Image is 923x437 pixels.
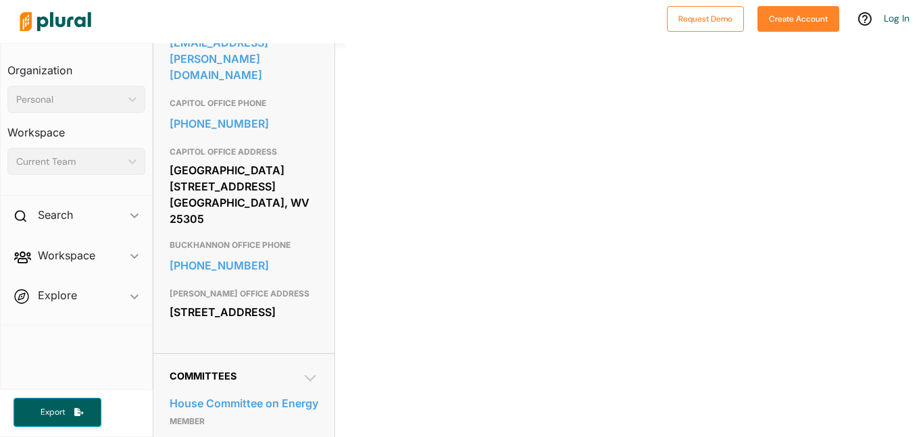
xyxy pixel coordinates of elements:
h2: Search [38,207,73,222]
h3: CAPITOL OFFICE PHONE [170,95,318,111]
div: [GEOGRAPHIC_DATA] [STREET_ADDRESS] [GEOGRAPHIC_DATA], WV 25305 [170,160,318,229]
h3: Workspace [7,113,145,143]
a: [PHONE_NUMBER] [170,255,318,276]
p: Member [170,413,318,430]
div: Current Team [16,155,123,169]
a: [PHONE_NUMBER] [170,113,318,134]
h3: [PERSON_NAME] OFFICE ADDRESS [170,286,318,302]
h3: CAPITOL OFFICE ADDRESS [170,144,318,160]
div: Personal [16,93,123,107]
a: Log In [884,12,909,24]
h3: BUCKHANNON OFFICE PHONE [170,237,318,253]
a: Create Account [757,11,839,25]
a: House Committee on Energy [170,393,318,413]
a: [PERSON_NAME][EMAIL_ADDRESS][PERSON_NAME][DOMAIN_NAME] [170,16,318,85]
h3: Organization [7,51,145,80]
span: Export [31,407,74,418]
button: Request Demo [667,6,744,32]
div: [STREET_ADDRESS] [170,302,318,322]
button: Export [14,398,101,427]
span: Committees [170,370,236,382]
a: Request Demo [667,11,744,25]
button: Create Account [757,6,839,32]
